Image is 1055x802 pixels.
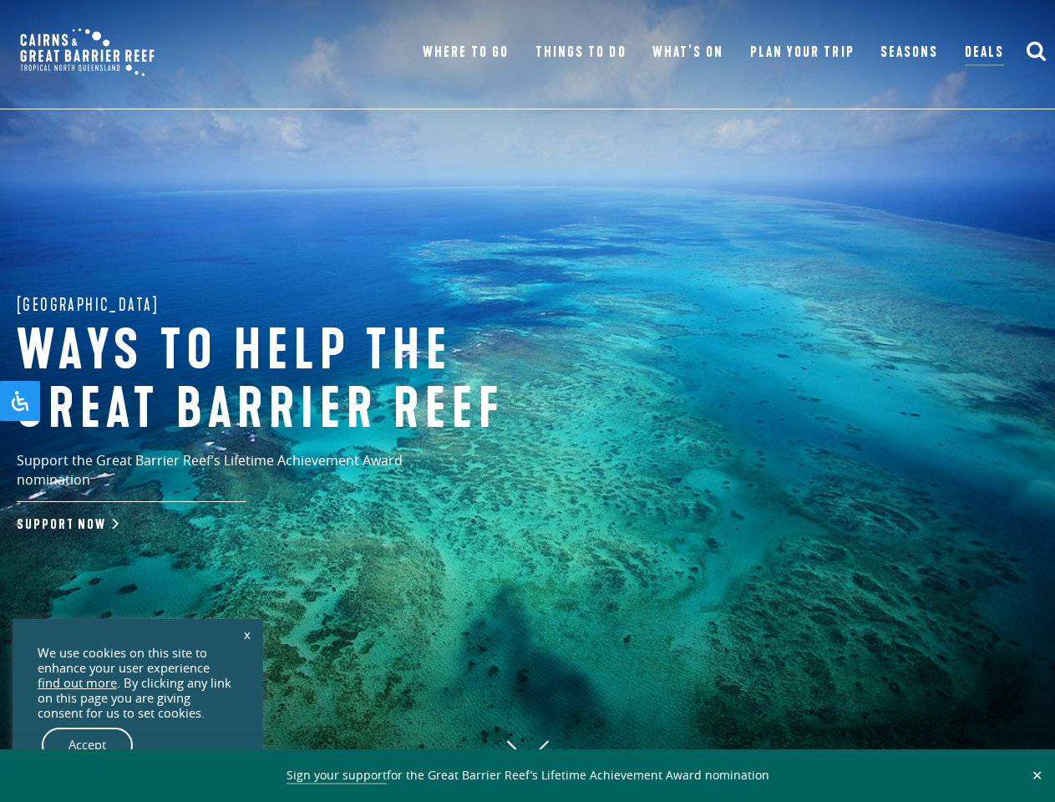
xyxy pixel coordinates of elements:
a: Accept [42,728,133,763]
h1: Ways to help the great barrier reef [17,322,568,439]
a: Deals [965,41,1004,66]
a: What’s On [652,41,723,64]
p: Support the Great Barrier Reef’s Lifetime Achievement Award nomination [17,451,476,502]
a: find out more [38,676,117,691]
img: CGBR-TNQ_dual-logo.svg [8,17,166,88]
a: Support Now [17,516,115,533]
span: for the Great Barrier Reef’s Lifetime Achievement Award nomination [287,767,769,784]
a: Things To Do [535,41,626,64]
a: Plan Your Trip [750,41,855,64]
a: x [236,616,259,652]
span: [GEOGRAPHIC_DATA] [17,292,160,318]
a: Where To Go [423,41,509,64]
svg: Open Accessibility Panel [10,391,30,411]
button: Close [1027,768,1047,783]
div: We use cookies on this site to enhance your user experience . By clicking any link on this page y... [38,646,238,721]
a: Seasons [880,41,938,64]
a: Sign your support [287,767,387,784]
